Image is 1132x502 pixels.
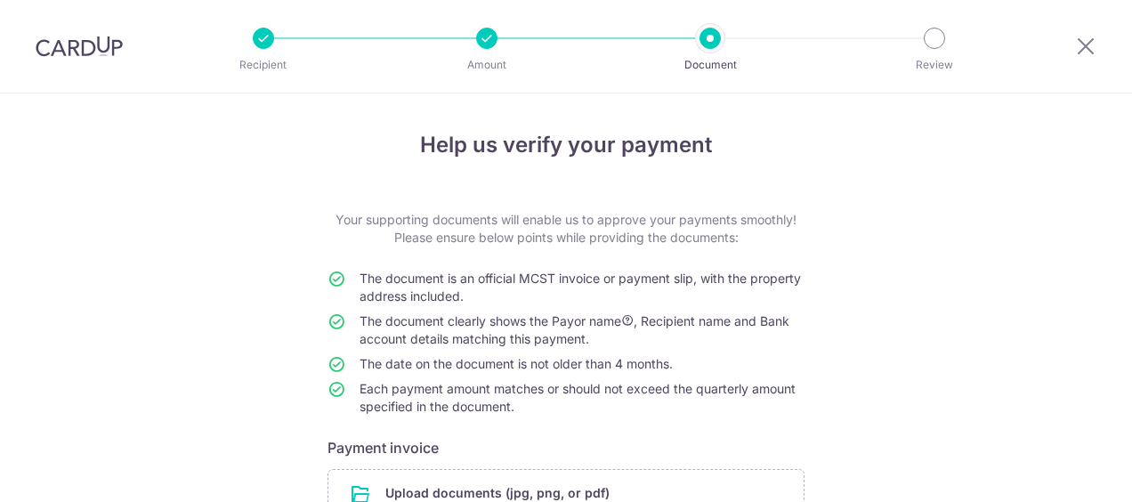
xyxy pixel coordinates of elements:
p: Your supporting documents will enable us to approve your payments smoothly! Please ensure below p... [327,211,805,247]
p: Document [644,56,776,74]
h4: Help us verify your payment [327,129,805,161]
p: Recipient [198,56,329,74]
span: Each payment amount matches or should not exceed the quarterly amount specified in the document. [360,381,796,414]
span: The document is an official MCST invoice or payment slip, with the property address included. [360,271,801,304]
span: The document clearly shows the Payor name , Recipient name and Bank account details matching this... [360,313,789,346]
p: Amount [421,56,553,74]
p: Review [869,56,1000,74]
span: The date on the document is not older than 4 months. [360,356,673,371]
img: CardUp [36,36,123,57]
h6: Payment invoice [327,437,805,458]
